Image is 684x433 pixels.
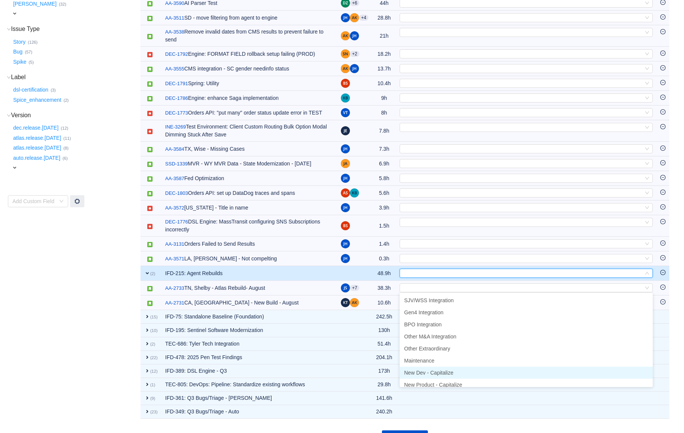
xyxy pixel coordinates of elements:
td: IFD-389: DSL Engine - Q3 [162,364,337,378]
button: atlas.release.[DATE] [12,142,63,154]
img: BS [341,221,350,230]
span: expand [12,165,18,171]
td: Orders API: "put many" order status update error in TEST [162,106,337,120]
td: 29.8h [372,378,396,392]
small: (2) [64,98,69,103]
h3: Issue Type [12,25,140,33]
td: 51.4h [372,337,396,351]
a: AA-3555 [165,65,185,73]
td: 242.5h [372,310,396,324]
span: Gen4 Integration [404,309,443,315]
td: IFD-195: Sentinel Software Modernization [162,324,337,337]
img: story.svg [147,176,153,182]
aui-badge: +4 [359,15,369,21]
span: New Dev - Capitalize [404,370,453,376]
img: AK [341,64,350,73]
small: (1) [150,383,156,387]
td: [US_STATE] - Title in name [162,200,337,215]
img: JA [341,159,350,168]
i: icon: minus-circle [660,65,666,70]
button: dsl-certification [12,84,50,96]
td: TX, Wise - Missing Cases [162,142,337,156]
span: expand [144,327,150,333]
button: dec.release.[DATE] [12,122,61,134]
a: AA-3571 [165,255,185,263]
i: icon: minus-circle [660,204,666,210]
i: icon: down [645,110,649,116]
img: AK [350,298,359,307]
i: icon: down [645,125,649,130]
img: story.svg [147,34,153,40]
td: 6.9h [372,156,396,171]
span: expand [144,354,150,360]
img: 10303 [147,223,153,230]
a: DEC-1791 [165,80,188,87]
i: icon: minus-circle [660,299,666,304]
td: Engine: enhance Saga implementation [162,91,337,106]
img: story.svg [147,1,153,7]
span: New Product - Capitalize [404,382,462,388]
i: icon: minus-circle [660,145,666,151]
i: icon: minus-circle [660,255,666,260]
td: 130h [372,324,396,337]
img: JH [350,31,359,40]
div: Add Custom Field [12,197,55,205]
i: icon: down [645,52,649,57]
i: icon: minus-circle [660,219,666,224]
td: Engine: FORMAT FIELD rollback setup failing (PROD) [162,47,337,61]
i: icon: minus-circle [660,29,666,34]
small: (22) [150,355,158,360]
a: AA-3584 [165,145,185,153]
i: icon: minus-circle [660,190,666,195]
img: KT [341,298,350,307]
img: story.svg [147,15,153,21]
td: Remove invalid dates from CMS results to prevent failure to send [162,25,337,47]
i: icon: down [645,242,649,247]
button: Spice_enhancement [12,94,64,106]
small: (5) [29,60,34,64]
td: 10.6h [372,295,396,310]
i: icon: down [645,15,649,21]
td: Test Environment: Client Custom Routing Bulk Option Modal Dimming Stuck After Save [162,120,337,142]
td: 1.4h [372,237,396,251]
img: JH [341,239,350,248]
button: auto.release.[DATE] [12,152,63,164]
img: story.svg [147,191,153,197]
td: 3.9h [372,200,396,215]
td: 240.2h [372,405,396,419]
td: CMS integration - SC gender needinfo status [162,61,337,76]
small: (57) [25,50,32,54]
i: icon: minus-circle [660,109,666,115]
i: icon: minus-circle [660,270,666,275]
td: LA, [PERSON_NAME] - Not compelting [162,251,337,266]
img: story.svg [147,81,153,87]
a: AA-3572 [165,204,185,212]
a: DEC-1792 [165,50,188,58]
span: BPO Integration [404,321,442,327]
small: (12) [150,369,158,373]
img: story.svg [147,256,153,262]
small: (23) [150,410,158,414]
img: JH [341,13,350,22]
i: icon: down [7,113,11,118]
i: icon: minus-circle [660,14,666,20]
i: icon: minus-circle [660,80,666,85]
td: Orders API: set up DataDog traces and spans [162,186,337,200]
img: story.svg [147,300,153,306]
td: 48.9h [372,266,396,281]
td: 0.3h [372,251,396,266]
button: Story [12,36,28,48]
td: IFD-361: Q3 Bugs/Triage - [PERSON_NAME] [162,392,337,405]
a: DEC-1803 [165,190,188,197]
img: AK [350,13,359,22]
span: expand [144,341,150,347]
a: AA-3538 [165,28,185,36]
td: 1.5h [372,215,396,237]
img: AS [341,188,350,197]
i: icon: minus-circle [660,124,666,129]
small: (6) [63,156,68,161]
img: JH [350,64,359,73]
i: icon: down [645,30,649,35]
td: Spring: Utility [162,76,337,91]
img: SN [341,49,350,58]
